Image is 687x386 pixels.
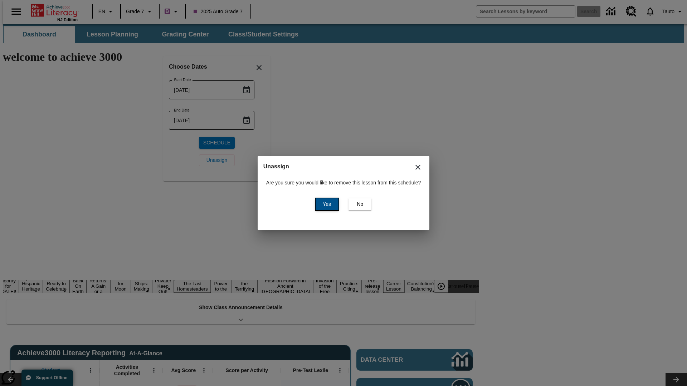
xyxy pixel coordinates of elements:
span: No [357,201,363,208]
button: Yes [316,198,338,210]
span: Yes [323,201,331,208]
p: Are you sure you would like to remove this lesson from this schedule? [266,179,421,187]
button: No [349,198,371,210]
h2: Unassign [263,162,424,172]
button: Close [409,159,427,176]
body: Maximum 600 characters Press Escape to exit toolbar Press Alt + F10 to reach toolbar [3,6,104,12]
